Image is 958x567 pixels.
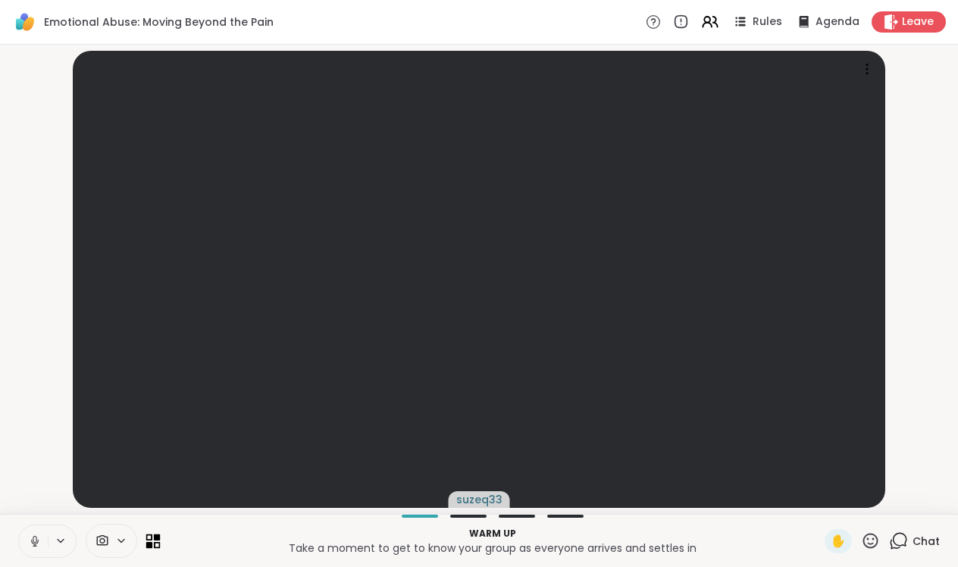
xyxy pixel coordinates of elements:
[753,14,782,30] span: Rules
[169,527,816,540] p: Warm up
[12,9,38,35] img: ShareWell Logomark
[913,534,940,549] span: Chat
[456,492,502,507] span: suzeq33
[44,14,274,30] span: Emotional Abuse: Moving Beyond the Pain
[902,14,934,30] span: Leave
[816,14,859,30] span: Agenda
[169,540,816,556] p: Take a moment to get to know your group as everyone arrives and settles in
[831,532,846,550] span: ✋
